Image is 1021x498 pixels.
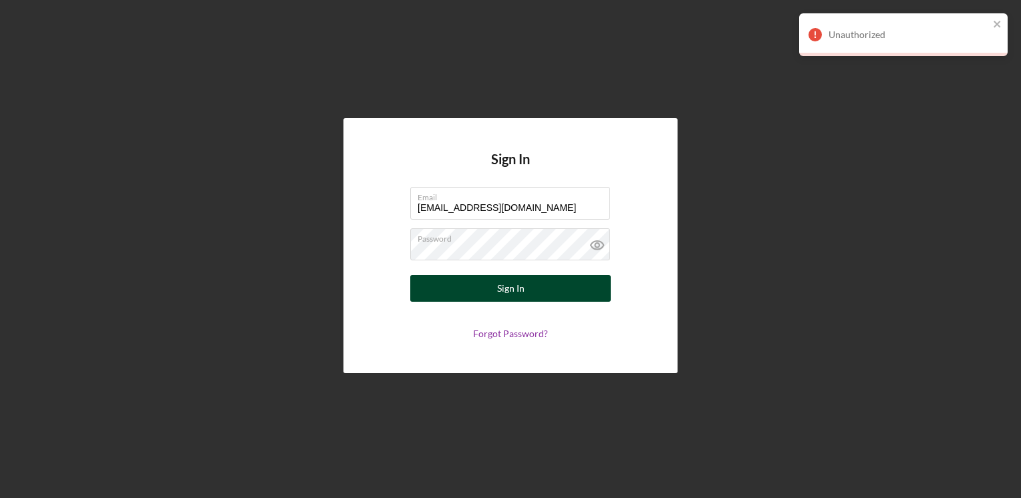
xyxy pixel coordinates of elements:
div: Sign In [497,275,525,302]
button: Sign In [410,275,611,302]
div: Unauthorized [829,29,989,40]
h4: Sign In [491,152,530,187]
label: Password [418,229,610,244]
button: close [993,19,1002,31]
label: Email [418,188,610,202]
a: Forgot Password? [473,328,548,339]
